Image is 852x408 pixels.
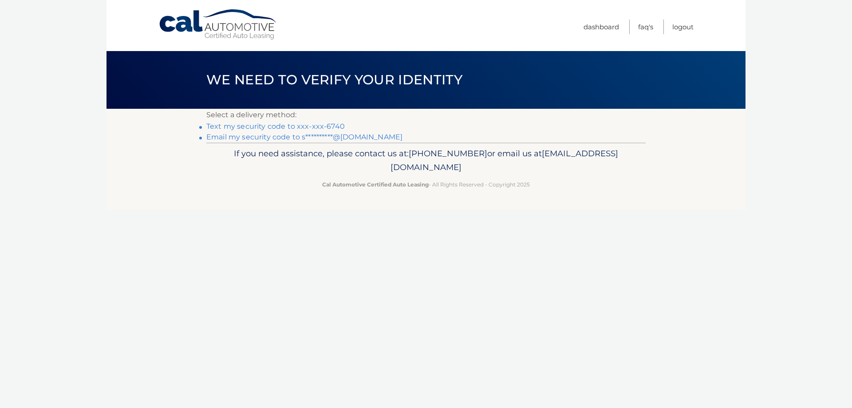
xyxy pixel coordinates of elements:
p: Select a delivery method: [206,109,646,121]
p: If you need assistance, please contact us at: or email us at [212,147,640,175]
p: - All Rights Reserved - Copyright 2025 [212,180,640,189]
span: We need to verify your identity [206,71,462,88]
a: FAQ's [638,20,653,34]
a: Text my security code to xxx-xxx-6740 [206,122,345,131]
span: [PHONE_NUMBER] [409,148,487,158]
a: Dashboard [584,20,619,34]
strong: Cal Automotive Certified Auto Leasing [322,181,429,188]
a: Cal Automotive [158,9,278,40]
a: Email my security code to s**********@[DOMAIN_NAME] [206,133,402,141]
a: Logout [672,20,694,34]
